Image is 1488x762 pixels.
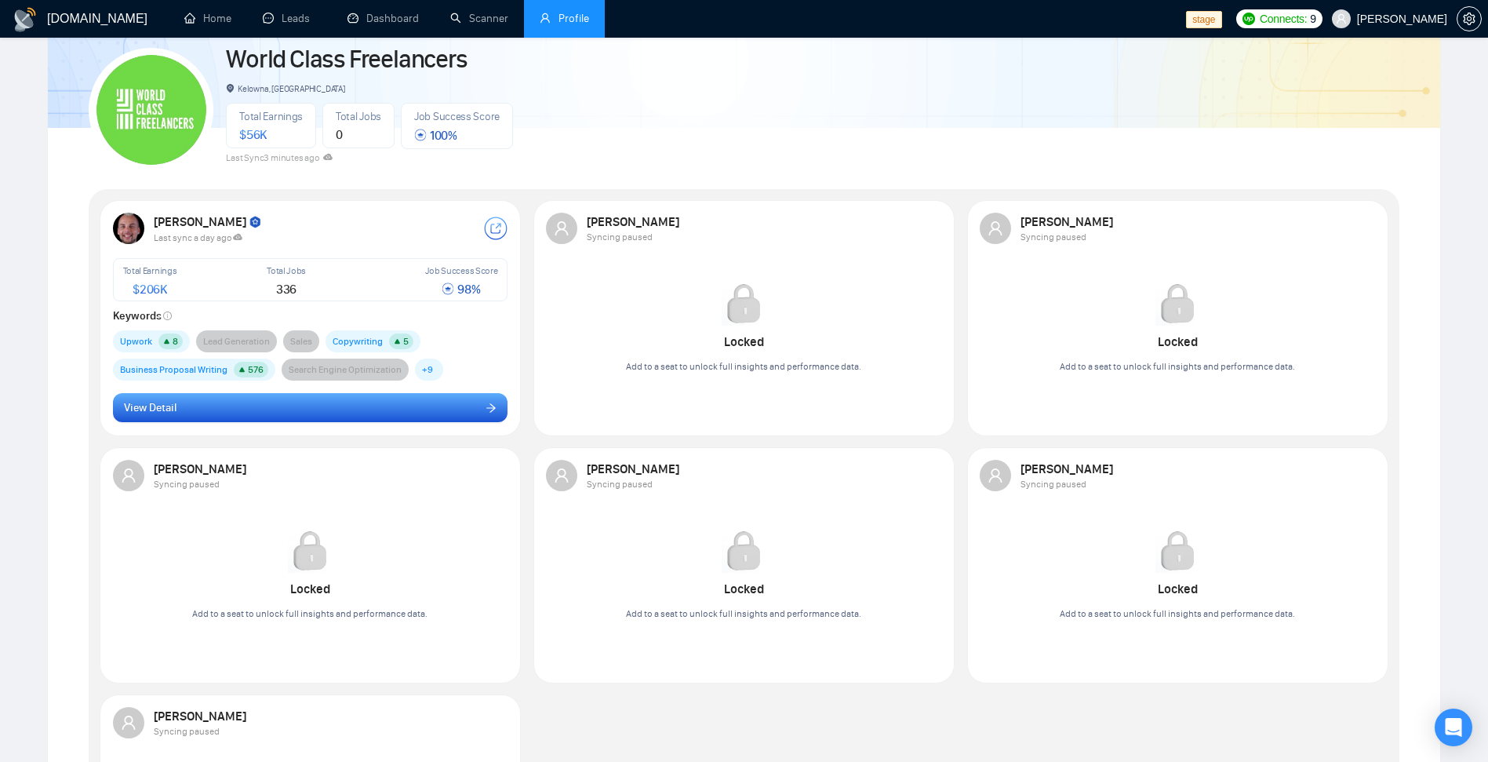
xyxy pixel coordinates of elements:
span: arrow-right [486,402,497,413]
span: 336 [276,282,297,297]
span: Job Success Score [414,110,500,123]
span: Total Jobs [336,110,381,123]
span: Syncing paused [1020,479,1086,490]
span: 9 [1310,10,1316,27]
a: dashboardDashboard [347,12,419,25]
img: Locked [288,529,332,573]
div: Open Intercom Messenger [1435,709,1472,746]
img: World Class Freelancers [96,55,206,165]
span: Copywriting [333,334,383,349]
span: Syncing paused [587,232,653,242]
span: stage [1186,11,1221,28]
strong: [PERSON_NAME] [154,461,249,476]
span: Kelowna, [GEOGRAPHIC_DATA] [226,83,345,94]
strong: Locked [290,582,330,596]
span: info-circle [163,312,172,320]
span: Lead Generation [203,334,270,349]
strong: [PERSON_NAME] [587,214,682,229]
span: Syncing paused [587,479,653,490]
strong: [PERSON_NAME] [587,461,682,476]
strong: Locked [1158,582,1198,596]
span: Syncing paused [1020,232,1086,242]
span: Syncing paused [154,726,220,737]
span: Sales [290,334,312,349]
img: Locked [1155,282,1199,326]
span: user [554,468,569,483]
span: 576 [248,364,264,375]
span: $ 206K [133,282,167,297]
a: setting [1457,13,1482,25]
span: 100 % [414,128,457,143]
span: Syncing paused [154,479,220,490]
a: messageLeads [263,12,316,25]
strong: Locked [724,582,764,596]
span: user [121,715,136,731]
img: upwork-logo.png [1242,13,1255,25]
span: View Detail [124,399,176,417]
span: Total Earnings [123,265,177,276]
span: Total Earnings [239,110,303,123]
span: Search Engine Optimization [289,362,402,377]
span: user [554,221,569,236]
span: Add to a seat to unlock full insights and performance data. [1060,361,1295,372]
img: Locked [722,282,766,326]
span: 0 [336,127,343,142]
strong: [PERSON_NAME] [1020,214,1115,229]
span: Last sync a day ago [154,232,243,243]
img: Locked [1155,529,1199,573]
strong: [PERSON_NAME] [1020,461,1115,476]
span: 8 [173,336,178,347]
img: logo [13,7,38,32]
strong: Keywords [113,309,173,323]
strong: Locked [1158,334,1198,349]
span: Business Proposal Writing [120,362,227,377]
span: setting [1457,13,1481,25]
span: user [988,468,1003,483]
a: searchScanner [450,12,508,25]
strong: Locked [724,334,764,349]
span: user [988,221,1003,236]
span: Profile [558,12,589,25]
span: + 9 [422,362,433,377]
img: top_rated [249,216,263,230]
span: Upwork [120,334,152,349]
strong: [PERSON_NAME] [154,214,263,229]
span: Connects: [1260,10,1307,27]
span: 5 [403,336,409,347]
span: $ 56K [239,127,267,142]
span: user [540,13,551,24]
span: Last Sync 3 minutes ago [226,152,333,163]
span: user [1336,13,1347,24]
span: environment [226,84,235,93]
button: View Detailarrow-right [113,393,508,423]
a: World Class Freelancers [226,44,467,75]
span: Add to a seat to unlock full insights and performance data. [626,608,861,619]
span: Add to a seat to unlock full insights and performance data. [192,608,427,619]
strong: [PERSON_NAME] [154,709,249,724]
span: Job Success Score [425,265,498,276]
span: 98 % [442,282,480,297]
a: homeHome [184,12,231,25]
span: Add to a seat to unlock full insights and performance data. [626,361,861,372]
img: Locked [722,529,766,573]
span: Total Jobs [267,265,306,276]
button: setting [1457,6,1482,31]
img: USER [113,213,144,244]
span: user [121,468,136,483]
span: Add to a seat to unlock full insights and performance data. [1060,608,1295,619]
